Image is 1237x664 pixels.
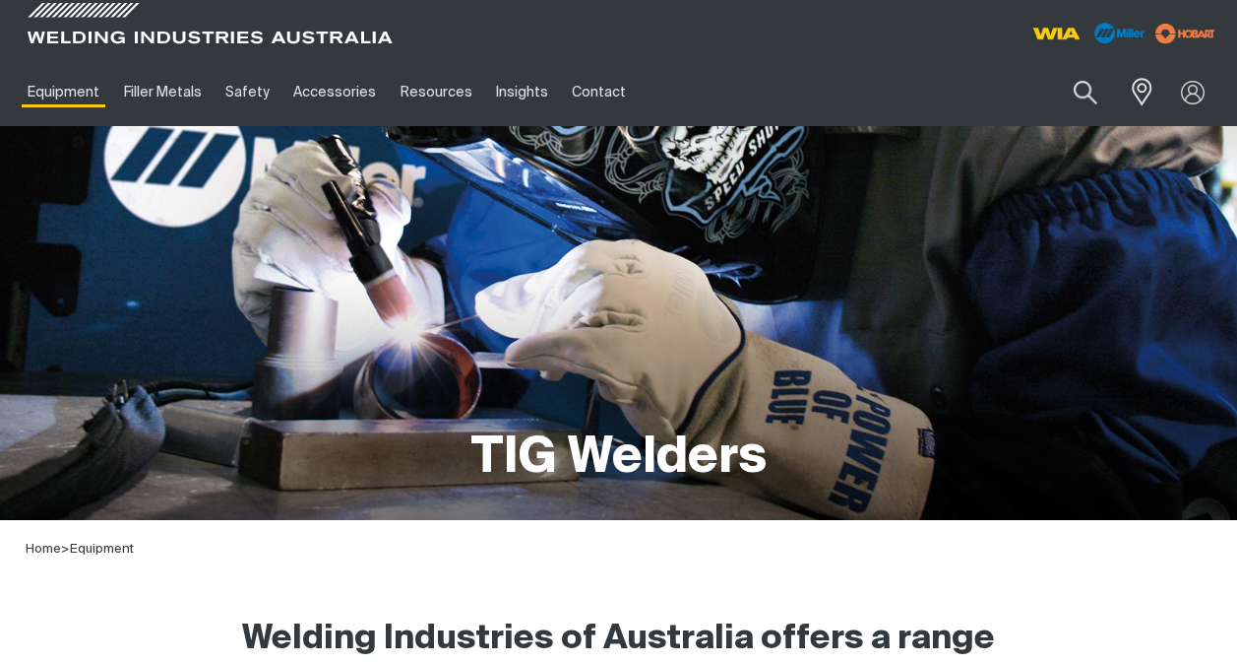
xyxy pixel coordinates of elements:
[26,543,61,556] a: Home
[560,58,638,126] a: Contact
[389,58,484,126] a: Resources
[111,58,213,126] a: Filler Metals
[281,58,388,126] a: Accessories
[70,543,134,556] a: Equipment
[1149,19,1221,48] img: miller
[1052,69,1119,115] button: Search products
[16,58,111,126] a: Equipment
[470,427,767,491] h1: TIG Welders
[484,58,560,126] a: Insights
[61,543,70,556] span: >
[1027,69,1119,115] input: Product name or item number...
[16,58,920,126] nav: Main
[214,58,281,126] a: Safety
